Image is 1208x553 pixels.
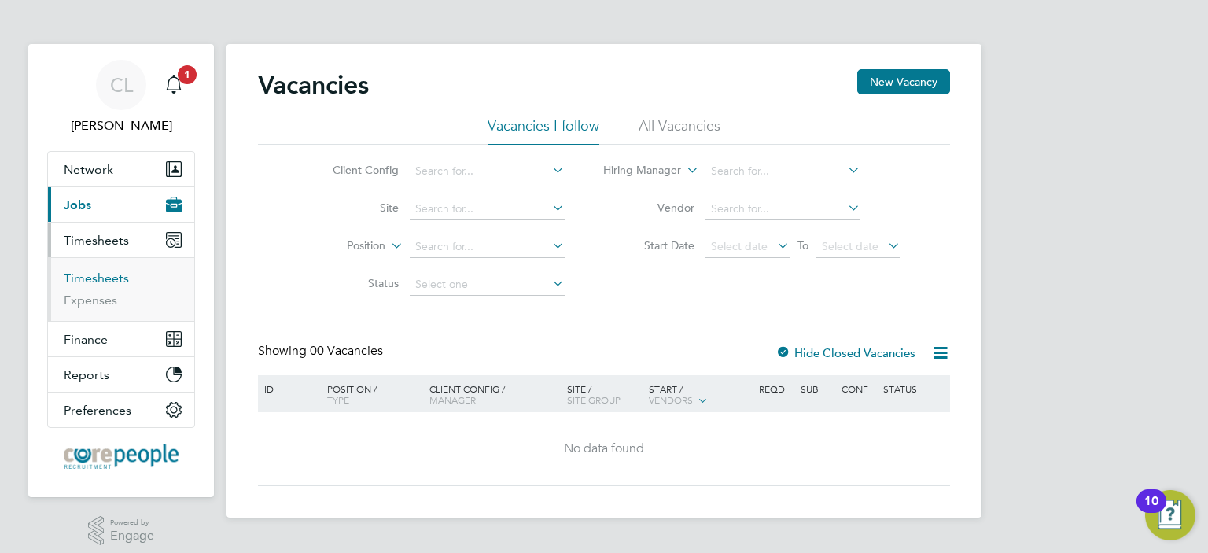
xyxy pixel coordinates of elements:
[110,516,154,529] span: Powered by
[308,201,399,215] label: Site
[258,69,369,101] h2: Vacancies
[260,441,948,457] div: No data found
[260,375,315,402] div: ID
[88,516,155,546] a: Powered byEngage
[64,444,179,469] img: corepeople-logo-retina.png
[315,375,425,413] div: Position /
[857,69,950,94] button: New Vacancy
[110,75,133,95] span: CL
[48,257,194,321] div: Timesheets
[64,162,113,177] span: Network
[47,116,195,135] span: Carol Lewins
[649,393,693,406] span: Vendors
[28,44,214,497] nav: Main navigation
[64,403,131,418] span: Preferences
[755,375,796,402] div: Reqd
[47,444,195,469] a: Go to home page
[308,276,399,290] label: Status
[797,375,838,402] div: Sub
[48,357,194,392] button: Reports
[295,238,385,254] label: Position
[178,65,197,84] span: 1
[429,393,476,406] span: Manager
[48,187,194,222] button: Jobs
[64,271,129,286] a: Timesheets
[567,393,621,406] span: Site Group
[488,116,599,145] li: Vacancies I follow
[711,239,768,253] span: Select date
[425,375,563,413] div: Client Config /
[110,529,154,543] span: Engage
[838,375,878,402] div: Conf
[604,238,694,253] label: Start Date
[563,375,646,413] div: Site /
[48,223,194,257] button: Timesheets
[258,343,386,359] div: Showing
[645,375,755,415] div: Start /
[604,201,694,215] label: Vendor
[47,60,195,135] a: CL[PERSON_NAME]
[308,163,399,177] label: Client Config
[879,375,948,402] div: Status
[410,236,565,258] input: Search for...
[48,322,194,356] button: Finance
[327,393,349,406] span: Type
[64,197,91,212] span: Jobs
[410,274,565,296] input: Select one
[591,163,681,179] label: Hiring Manager
[1144,501,1158,522] div: 10
[64,332,108,347] span: Finance
[1145,490,1195,540] button: Open Resource Center, 10 new notifications
[64,293,117,308] a: Expenses
[64,233,129,248] span: Timesheets
[158,60,190,110] a: 1
[48,393,194,427] button: Preferences
[48,152,194,186] button: Network
[775,345,915,360] label: Hide Closed Vacancies
[410,160,565,182] input: Search for...
[793,235,813,256] span: To
[705,160,860,182] input: Search for...
[410,198,565,220] input: Search for...
[639,116,720,145] li: All Vacancies
[64,367,109,382] span: Reports
[822,239,878,253] span: Select date
[310,343,383,359] span: 00 Vacancies
[705,198,860,220] input: Search for...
